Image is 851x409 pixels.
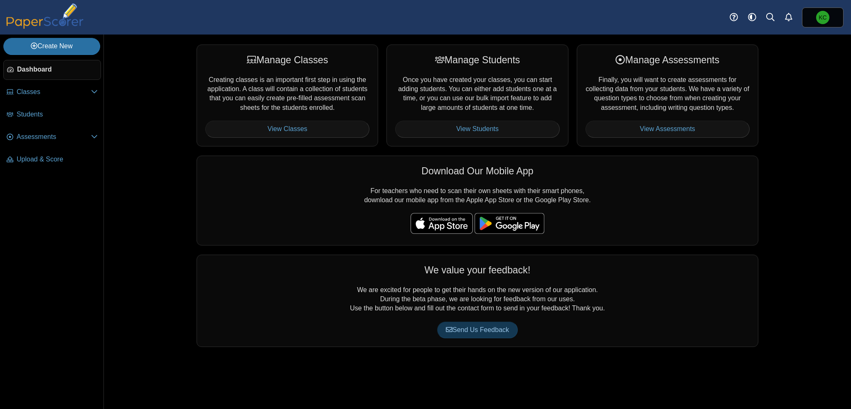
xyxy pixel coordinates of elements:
a: Send Us Feedback [437,322,518,338]
span: Classes [17,87,91,97]
a: View Classes [205,121,369,137]
div: Once you have created your classes, you can start adding students. You can either add students on... [386,45,568,146]
span: Send Us Feedback [446,326,509,333]
span: Assessments [17,132,91,141]
div: We value your feedback! [205,263,750,277]
img: google-play-badge.png [475,213,544,234]
a: View Students [395,121,559,137]
a: Students [3,105,101,125]
a: Create New [3,38,100,55]
a: PaperScorer [3,23,86,30]
a: Classes [3,82,101,102]
span: Students [17,110,98,119]
a: Alerts [780,8,798,27]
div: Creating classes is an important first step in using the application. A class will contain a coll... [197,45,378,146]
span: Kelly Charlton [816,11,829,24]
div: Download Our Mobile App [205,164,750,178]
img: apple-store-badge.svg [411,213,473,234]
div: Manage Assessments [585,53,750,67]
a: Dashboard [3,60,101,80]
a: Assessments [3,127,101,147]
a: View Assessments [585,121,750,137]
div: Manage Classes [205,53,369,67]
span: Kelly Charlton [819,15,826,20]
a: Kelly Charlton [802,7,844,27]
a: Upload & Score [3,150,101,170]
img: PaperScorer [3,3,86,29]
div: Finally, you will want to create assessments for collecting data from your students. We have a va... [577,45,758,146]
div: For teachers who need to scan their own sheets with their smart phones, download our mobile app f... [197,156,758,245]
div: Manage Students [395,53,559,67]
div: We are excited for people to get their hands on the new version of our application. During the be... [197,255,758,347]
span: Upload & Score [17,155,98,164]
span: Dashboard [17,65,97,74]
